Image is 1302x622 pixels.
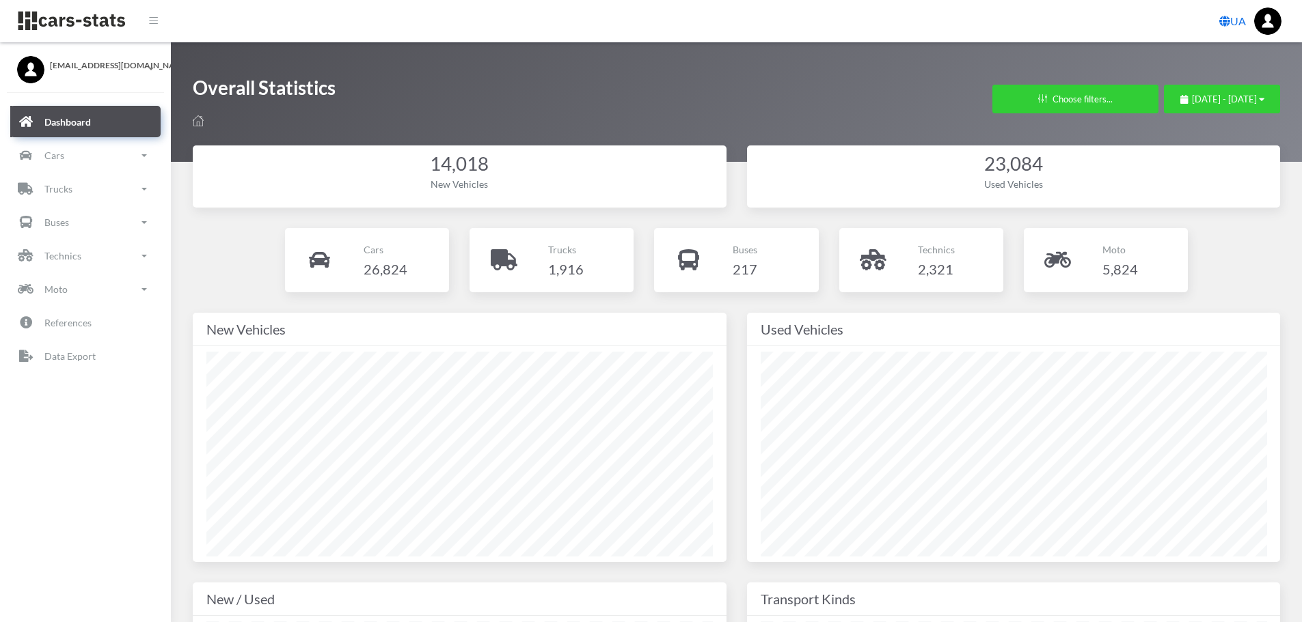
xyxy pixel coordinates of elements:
p: Technics [44,247,81,264]
img: ... [1254,8,1281,35]
h1: Overall Statistics [193,75,336,107]
div: New Vehicles [206,318,713,340]
div: 23,084 [761,151,1267,178]
div: New Vehicles [206,177,713,191]
a: [EMAIL_ADDRESS][DOMAIN_NAME] [17,56,154,72]
a: UA [1214,8,1251,35]
div: Used Vehicles [761,318,1267,340]
p: Trucks [548,241,584,258]
p: Moto [44,281,68,298]
p: Dashboard [44,113,91,130]
p: Cars [44,147,64,164]
p: Moto [1102,241,1138,258]
a: Trucks [10,173,161,205]
h4: 5,824 [1102,258,1138,280]
button: [DATE] - [DATE] [1164,85,1280,113]
p: Technics [918,241,955,258]
button: Choose filters... [992,85,1158,113]
a: References [10,307,161,339]
a: Data Export [10,341,161,372]
div: 14,018 [206,151,713,178]
span: [EMAIL_ADDRESS][DOMAIN_NAME] [50,59,154,72]
div: New / Used [206,588,713,610]
a: Cars [10,140,161,171]
h4: 1,916 [548,258,584,280]
a: Technics [10,240,161,272]
h4: 26,824 [364,258,407,280]
p: Buses [44,214,69,231]
p: Trucks [44,180,72,197]
p: Buses [733,241,757,258]
h4: 2,321 [918,258,955,280]
img: navbar brand [17,10,126,31]
h4: 217 [733,258,757,280]
a: Dashboard [10,107,161,138]
span: [DATE] - [DATE] [1192,94,1257,104]
p: Data Export [44,348,96,365]
a: Buses [10,207,161,238]
p: Cars [364,241,407,258]
div: Transport Kinds [761,588,1267,610]
p: References [44,314,92,331]
a: Moto [10,274,161,305]
div: Used Vehicles [761,177,1267,191]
